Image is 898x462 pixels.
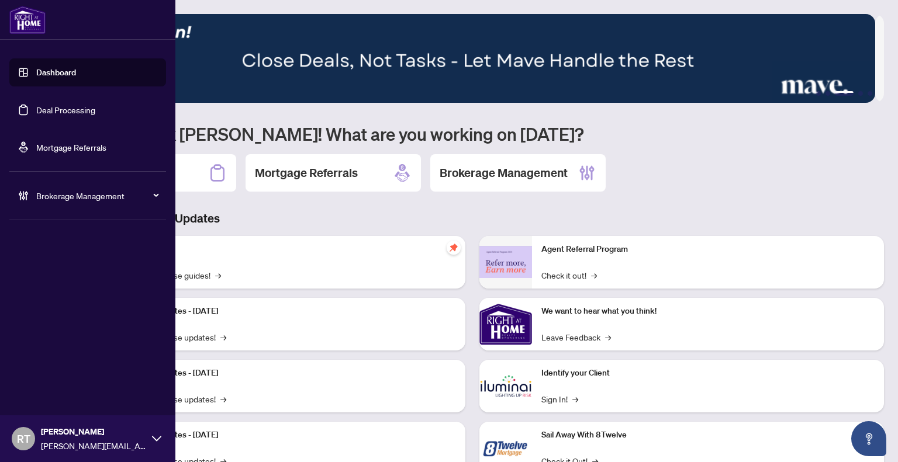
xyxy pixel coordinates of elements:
[541,429,875,442] p: Sail Away With 8Twelve
[215,269,221,282] span: →
[605,331,611,343] span: →
[255,165,358,181] h2: Mortgage Referrals
[479,360,532,412] img: Identify your Client
[123,429,456,442] p: Platform Updates - [DATE]
[816,91,821,96] button: 1
[591,269,597,282] span: →
[440,165,568,181] h2: Brokerage Management
[851,421,886,456] button: Open asap
[61,123,884,145] h1: Welcome back [PERSON_NAME]! What are you working on [DATE]?
[826,91,830,96] button: 2
[41,439,146,452] span: [PERSON_NAME][EMAIL_ADDRESS][DOMAIN_NAME]
[61,14,875,103] img: Slide 2
[41,425,146,438] span: [PERSON_NAME]
[541,331,611,343] a: Leave Feedback→
[17,430,30,447] span: RT
[447,241,461,255] span: pushpin
[858,91,863,96] button: 4
[479,246,532,278] img: Agent Referral Program
[61,210,884,227] h3: Brokerage & Industry Updates
[123,367,456,380] p: Platform Updates - [DATE]
[220,392,226,405] span: →
[123,305,456,318] p: Platform Updates - [DATE]
[479,298,532,350] img: We want to hear what you think!
[123,243,456,256] p: Self-Help
[36,67,76,78] a: Dashboard
[868,91,872,96] button: 5
[541,305,875,318] p: We want to hear what you think!
[36,142,106,152] a: Mortgage Referrals
[835,91,854,96] button: 3
[9,6,46,34] img: logo
[541,269,597,282] a: Check it out!→
[36,105,95,115] a: Deal Processing
[541,392,578,405] a: Sign In!→
[541,367,875,380] p: Identify your Client
[36,189,158,202] span: Brokerage Management
[572,392,578,405] span: →
[541,243,875,256] p: Agent Referral Program
[220,331,226,343] span: →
